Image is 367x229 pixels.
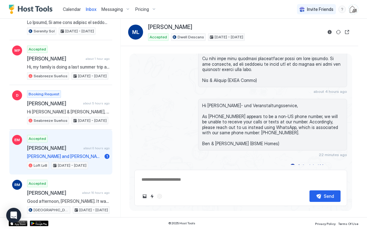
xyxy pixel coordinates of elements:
span: Hi [PERSON_NAME] & [PERSON_NAME], me and my friends are planning on spending some nice days at th... [27,109,109,115]
span: [DATE] - [DATE] [65,28,94,34]
a: Host Tools Logo [9,5,55,14]
span: Terms Of Use [338,222,358,226]
span: Loft Lv8 [34,163,47,168]
div: menu [338,6,346,13]
span: Hi [PERSON_NAME]- und Veranstaltungsservice, As [PHONE_NUMBER] appears to be a non-US phone numbe... [202,103,343,146]
span: [GEOGRAPHIC_DATA] [34,207,69,213]
span: 1 [106,154,108,159]
a: Terms Of Use [338,220,358,227]
span: [PERSON_NAME] [27,100,81,107]
span: 22 minutes ago [319,152,347,157]
span: Calendar [63,7,81,12]
span: © 2025 Host Tools [168,221,195,225]
a: Calendar [63,6,81,12]
span: Hi, my family is doing a last summer trip and would love if you can host your house, so we can en... [27,64,109,70]
span: [DATE] - [DATE] [79,207,108,213]
button: Upload image [141,193,148,200]
button: Quick reply [148,193,156,200]
span: Pricing [135,7,149,12]
span: MP [14,48,20,53]
span: about 16 hours ago [82,191,109,195]
span: [PERSON_NAME] [27,145,81,151]
span: D [16,93,19,98]
span: Inbox [86,7,96,12]
span: ML [132,28,139,36]
span: Messaging [101,7,123,12]
span: Accepted [29,136,46,141]
span: about 5 hours ago [83,101,109,105]
span: Accepted [150,34,167,40]
span: Booking Request [29,91,59,97]
span: RM [14,182,20,188]
span: Accepted [29,46,46,52]
button: Open reservation [343,28,351,36]
span: Invite Friends [307,7,333,12]
button: Reservation information [326,28,333,36]
span: [PERSON_NAME] [27,190,80,196]
span: Seabreeze Sueños [34,118,67,123]
span: Good afternoon, [PERSON_NAME]. It was our pleasure hosting you at [GEOGRAPHIC_DATA]! We hope you ... [27,198,109,204]
span: EM [14,137,20,143]
a: App Store [9,221,27,226]
a: Privacy Policy [315,220,336,227]
span: Privacy Policy [315,222,336,226]
span: about 1 hour ago [86,57,109,61]
div: User profile [348,4,358,14]
span: about 4 hours ago [314,89,347,94]
span: Seabreeze Sueños [34,73,67,79]
span: [DATE] - [DATE] [215,34,243,40]
button: Scheduled Messages [289,162,347,170]
div: Scheduled Messages [298,163,340,169]
span: Lo Ipsumd, Si ame cons adipisc el seddoei tem in Utlabore Etd mag aliqua en adminim ven qui nostr... [27,20,109,25]
span: [PERSON_NAME] [148,24,192,31]
span: [DATE] - [DATE] [78,73,107,79]
a: Google Play Store [30,221,49,226]
span: [DATE] - [DATE] [58,163,86,168]
button: Send [309,190,341,202]
span: [DATE] - [DATE] [78,118,107,123]
div: Send [324,193,334,199]
span: Dwell Descans [178,34,204,40]
span: [PERSON_NAME] [27,55,83,62]
span: about 6 hours ago [83,146,109,150]
span: [PERSON_NAME] and [PERSON_NAME], what exactly do you need from me? I have read the rules for the ... [27,154,102,159]
a: Inbox [86,6,96,12]
div: Open Intercom Messenger [6,208,21,223]
button: Sync reservation [335,28,342,36]
span: Accepted [29,181,46,186]
span: Serenity Sol [34,28,55,34]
